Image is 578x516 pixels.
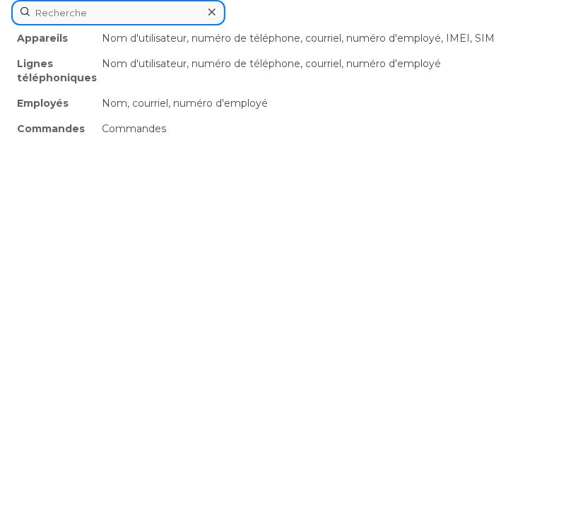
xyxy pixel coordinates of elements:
[11,25,96,51] div: Appareils
[11,51,96,90] div: Lignes téléphoniques
[96,90,567,116] div: Nom, courriel, numéro d'employé
[96,25,567,51] div: Nom d'utilisateur, numéro de téléphone, courriel, numéro d'employé, IMEI, SIM
[11,90,96,116] div: Employés
[96,51,567,90] div: Nom d'utilisateur, numéro de téléphone, courriel, numéro d'employé
[11,116,96,141] div: Commandes
[96,116,567,141] div: Commandes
